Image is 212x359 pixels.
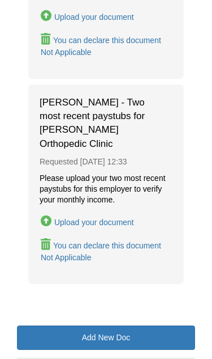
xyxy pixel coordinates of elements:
button: Declare Terri Messina - Two most recent paystubs for Rogozinski Orthopedic Clinic not applicable [40,238,172,265]
div: Requested [DATE] 12:33 [40,151,172,173]
button: Upload Terri Messina - Most recent 60 days account statements, All pages, showing enough funds to... [40,8,135,24]
div: Upload your document [54,218,134,227]
button: Declare Terri Messina - Most recent 60 days account statements, All pages, showing enough funds t... [40,32,172,60]
div: You can declare this document Not Applicable [41,36,161,57]
a: Add New Doc [17,326,195,350]
div: Upload your document [54,12,134,22]
button: Upload Terri Messina - Two most recent paystubs for Rogozinski Orthopedic Clinic [40,213,135,230]
span: [PERSON_NAME] - Two most recent paystubs for [PERSON_NAME] Orthopedic Clinic [40,96,153,151]
div: Please upload your two most recent paystubs for this employer to verify your monthly income. [40,173,172,205]
div: You can declare this document Not Applicable [41,241,161,262]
